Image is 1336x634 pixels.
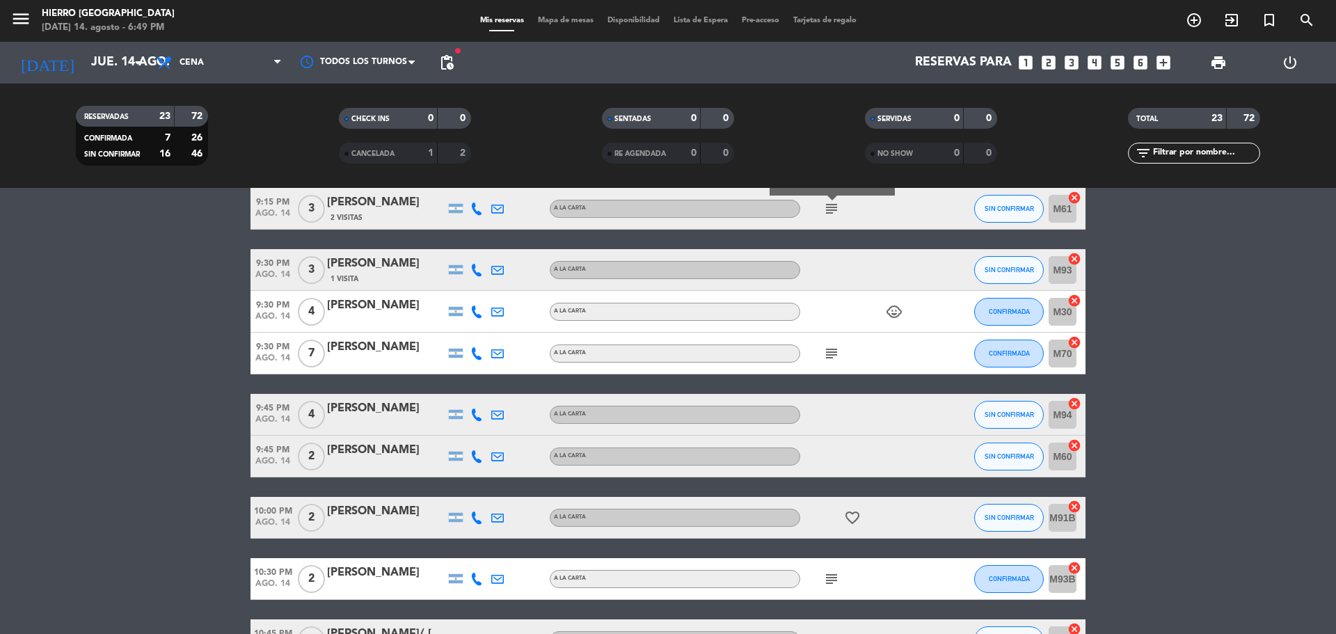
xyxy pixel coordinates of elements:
[877,116,912,122] span: SERVIDAS
[327,399,445,418] div: [PERSON_NAME]
[327,564,445,582] div: [PERSON_NAME]
[250,579,295,595] span: ago. 14
[974,565,1044,593] button: CONFIRMADA
[691,113,697,123] strong: 0
[250,270,295,286] span: ago. 14
[298,256,325,284] span: 3
[438,54,455,71] span: pending_actions
[428,113,434,123] strong: 0
[974,256,1044,284] button: SIN CONFIRMAR
[298,298,325,326] span: 4
[180,58,204,68] span: Cena
[327,255,445,273] div: [PERSON_NAME]
[1211,113,1223,123] strong: 23
[974,504,1044,532] button: SIN CONFIRMAR
[129,54,146,71] i: arrow_drop_down
[1282,54,1298,71] i: power_settings_new
[250,296,295,312] span: 9:30 PM
[1254,42,1326,84] div: LOG OUT
[42,21,175,35] div: [DATE] 14. agosto - 6:49 PM
[554,308,586,314] span: A la carta
[985,266,1034,274] span: SIN CONFIRMAR
[1017,54,1035,72] i: looks_one
[614,116,651,122] span: SENTADAS
[250,354,295,370] span: ago. 14
[327,338,445,356] div: [PERSON_NAME]
[191,111,205,121] strong: 72
[165,133,170,143] strong: 7
[1131,54,1150,72] i: looks_6
[986,113,994,123] strong: 0
[428,148,434,158] strong: 1
[974,195,1044,223] button: SIN CONFIRMAR
[454,47,462,55] span: fiber_manual_record
[1136,116,1158,122] span: TOTAL
[1067,500,1081,514] i: cancel
[1067,191,1081,205] i: cancel
[915,56,1012,70] span: Reservas para
[1040,54,1058,72] i: looks_two
[460,113,468,123] strong: 0
[974,340,1044,367] button: CONFIRMADA
[331,212,363,223] span: 2 Visitas
[327,502,445,521] div: [PERSON_NAME]
[84,135,132,142] span: CONFIRMADA
[886,303,902,320] i: child_care
[989,575,1030,583] span: CONFIRMADA
[1108,54,1127,72] i: looks_5
[460,148,468,158] strong: 2
[554,267,586,272] span: A la carta
[159,149,170,159] strong: 16
[1067,397,1081,411] i: cancel
[191,149,205,159] strong: 46
[531,17,601,24] span: Mapa de mesas
[351,116,390,122] span: CHECK INS
[250,518,295,534] span: ago. 14
[974,401,1044,429] button: SIN CONFIRMAR
[1085,54,1104,72] i: looks_4
[250,193,295,209] span: 9:15 PM
[723,113,731,123] strong: 0
[735,17,786,24] span: Pre-acceso
[1223,12,1240,29] i: exit_to_app
[327,441,445,459] div: [PERSON_NAME]
[1067,438,1081,452] i: cancel
[250,457,295,473] span: ago. 14
[298,504,325,532] span: 2
[10,47,84,78] i: [DATE]
[985,452,1034,460] span: SIN CONFIRMAR
[1152,145,1259,161] input: Filtrar por nombre...
[84,113,129,120] span: RESERVADAS
[351,150,395,157] span: CANCELADA
[823,200,840,217] i: subject
[42,7,175,21] div: Hierro [GEOGRAPHIC_DATA]
[250,399,295,415] span: 9:45 PM
[554,514,586,520] span: A la carta
[250,209,295,225] span: ago. 14
[250,312,295,328] span: ago. 14
[1135,145,1152,161] i: filter_list
[191,133,205,143] strong: 26
[667,17,735,24] span: Lista de Espera
[250,441,295,457] span: 9:45 PM
[614,150,666,157] span: RE AGENDADA
[1067,294,1081,308] i: cancel
[10,8,31,34] button: menu
[877,150,913,157] span: NO SHOW
[723,148,731,158] strong: 0
[554,205,586,211] span: A la carta
[298,340,325,367] span: 7
[985,514,1034,521] span: SIN CONFIRMAR
[250,254,295,270] span: 9:30 PM
[298,401,325,429] span: 4
[691,148,697,158] strong: 0
[250,338,295,354] span: 9:30 PM
[989,308,1030,315] span: CONFIRMADA
[1154,54,1172,72] i: add_box
[1298,12,1315,29] i: search
[84,151,140,158] span: SIN CONFIRMAR
[327,193,445,212] div: [PERSON_NAME]
[250,563,295,579] span: 10:30 PM
[954,148,960,158] strong: 0
[1210,54,1227,71] span: print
